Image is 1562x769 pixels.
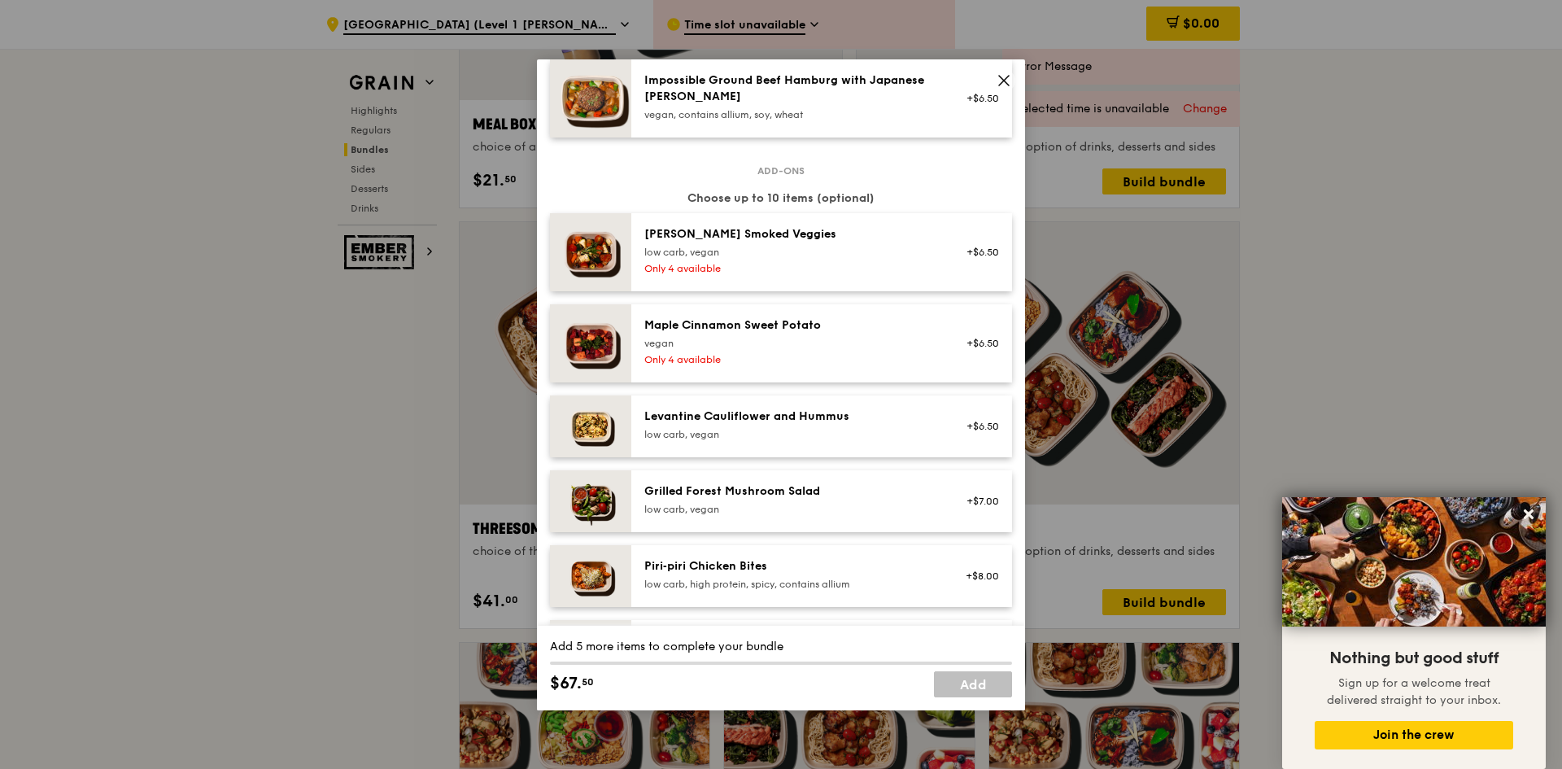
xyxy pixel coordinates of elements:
div: Impossible Ground Beef Hamburg with Japanese [PERSON_NAME] [644,72,936,105]
span: Nothing but good stuff [1329,649,1499,668]
img: daily_normal_Levantine_Cauliflower_and_Hummus__Horizontal_.jpg [550,395,631,457]
div: +$6.50 [956,92,999,105]
img: daily_normal_Piri-Piri-Chicken-Bites-HORZ.jpg [550,545,631,607]
div: +$7.00 [956,495,999,508]
span: Add-ons [751,164,811,177]
div: Only 4 available [644,353,936,366]
div: low carb, high protein, spicy, contains allium [644,578,936,591]
img: daily_normal_Maple_Cinnamon_Sweet_Potato__Horizontal_.jpg [550,304,631,382]
div: +$8.00 [956,570,999,583]
button: Join the crew [1315,721,1513,749]
div: Piri‑piri Chicken Bites [644,558,936,575]
a: Add [934,671,1012,697]
div: Levantine Cauliflower and Hummus [644,409,936,425]
span: $67. [550,671,582,696]
button: Close [1516,501,1542,527]
div: +$6.50 [956,246,999,259]
div: vegan [644,337,936,350]
span: 50 [582,675,594,688]
div: Add 5 more items to complete your bundle [550,639,1012,655]
span: Sign up for a welcome treat delivered straight to your inbox. [1327,676,1501,707]
div: Choose up to 10 items (optional) [550,190,1012,207]
div: vegan, contains allium, soy, wheat [644,108,936,121]
div: low carb, vegan [644,503,936,516]
img: DSC07876-Edit02-Large.jpeg [1282,497,1546,627]
div: +$6.50 [956,337,999,350]
img: daily_normal_Thyme-Rosemary-Zucchini-HORZ.jpg [550,213,631,291]
div: low carb, vegan [644,428,936,441]
div: low carb, vegan [644,246,936,259]
div: Only 4 available [644,262,936,275]
img: daily_normal_HORZ-Impossible-Hamburg-With-Japanese-Curry.jpg [550,59,631,138]
div: [PERSON_NAME] Smoked Veggies [644,226,936,242]
img: daily_normal_Grilled-Forest-Mushroom-Salad-HORZ.jpg [550,470,631,532]
div: Grilled Forest Mushroom Salad [644,483,936,500]
img: daily_normal_Ondeh_Ondeh_Pandan_Cake-HORZ.jpg [550,620,631,682]
div: +$6.50 [956,420,999,433]
div: Maple Cinnamon Sweet Potato [644,317,936,334]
